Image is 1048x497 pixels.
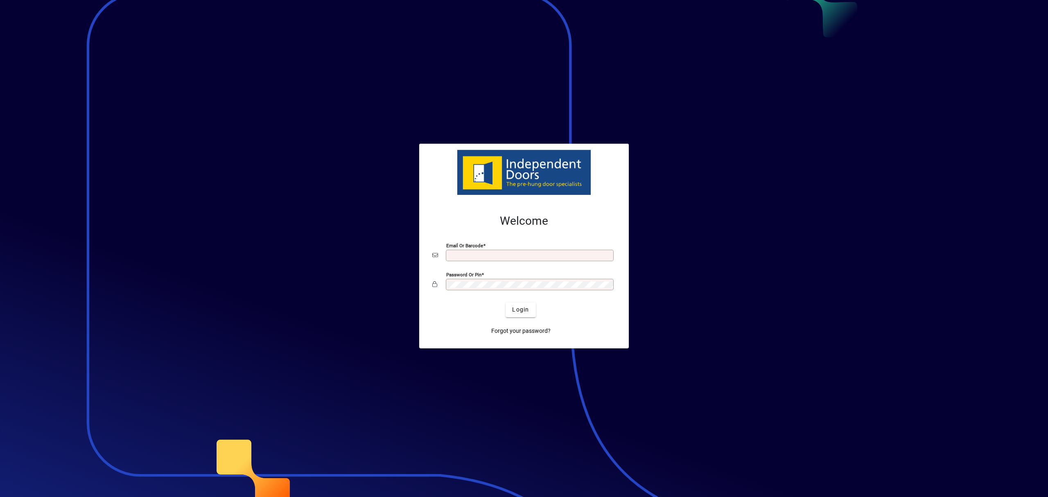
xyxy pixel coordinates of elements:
span: Login [512,305,529,314]
mat-label: Email or Barcode [446,242,483,248]
mat-label: Password or Pin [446,271,481,277]
span: Forgot your password? [491,327,551,335]
a: Forgot your password? [488,324,554,339]
h2: Welcome [432,214,616,228]
button: Login [506,303,535,317]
